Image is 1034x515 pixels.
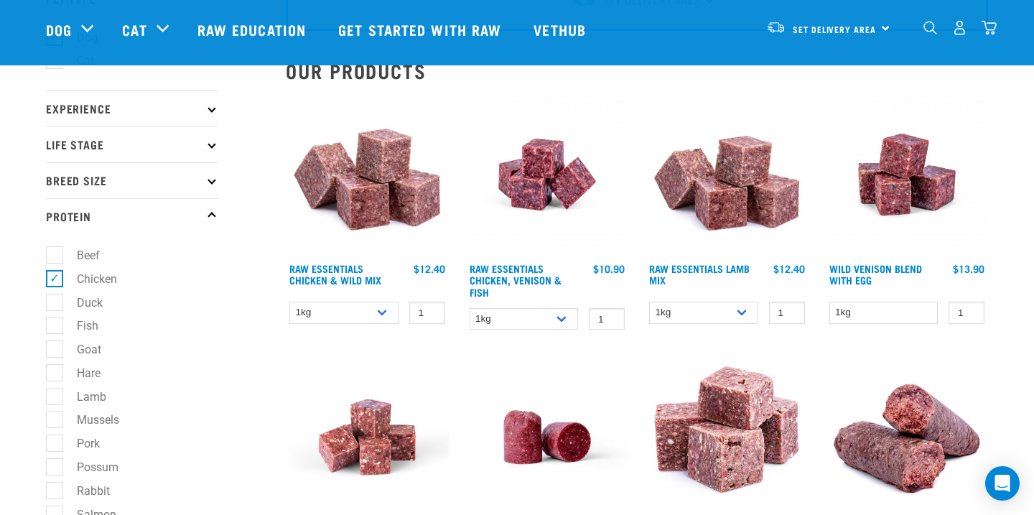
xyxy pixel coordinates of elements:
[54,388,112,406] label: Lamb
[466,93,629,256] img: Chicken Venison mix 1655
[769,302,805,324] input: 1
[46,198,218,234] p: Protein
[54,340,107,358] label: Goat
[593,263,625,274] div: $10.90
[949,302,984,324] input: 1
[324,1,519,58] a: Get started with Raw
[46,126,218,162] p: Life Stage
[953,263,984,274] div: $13.90
[54,52,100,70] label: Cat
[286,93,449,256] img: Pile Of Cubed Chicken Wild Meat Mix
[54,435,106,453] label: Pork
[46,19,72,40] a: Dog
[826,93,989,256] img: Venison Egg 1616
[519,1,604,58] a: Vethub
[649,266,750,282] a: Raw Essentials Lamb Mix
[414,263,445,274] div: $12.40
[46,162,218,198] p: Breed Size
[766,21,786,34] img: van-moving.png
[54,317,104,335] label: Fish
[985,466,1020,501] div: Open Intercom Messenger
[923,21,937,34] img: home-icon-1@2x.png
[54,411,125,429] label: Mussels
[54,246,106,264] label: Beef
[409,302,445,324] input: 1
[54,482,116,500] label: Rabbit
[793,27,876,32] span: Set Delivery Area
[589,308,625,330] input: 1
[773,263,805,274] div: $12.40
[122,19,146,40] a: Cat
[289,266,381,282] a: Raw Essentials Chicken & Wild Mix
[183,1,324,58] a: Raw Education
[54,294,108,312] label: Duck
[829,266,922,282] a: Wild Venison Blend with Egg
[286,60,988,82] h2: Our Products
[54,458,124,476] label: Possum
[646,93,809,256] img: ?1041 RE Lamb Mix 01
[46,91,218,126] p: Experience
[982,20,997,35] img: home-icon@2x.png
[470,266,562,294] a: Raw Essentials Chicken, Venison & Fish
[54,270,123,288] label: Chicken
[952,20,967,35] img: user.png
[54,364,106,382] label: Hare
